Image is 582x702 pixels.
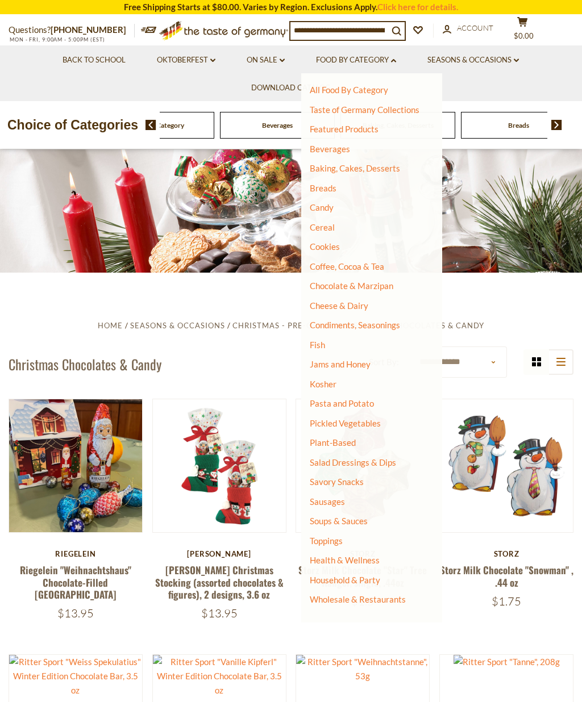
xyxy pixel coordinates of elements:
img: Ritter Sport "Weihnachtstanne", 53g [296,655,429,683]
span: MON - FRI, 9:00AM - 5:00PM (EST) [9,36,105,43]
div: Storz [296,549,430,558]
img: Storz Milk Chocolate "Snowman" , .44 oz [440,399,573,532]
a: Condiments, Seasonings [310,320,400,330]
a: Plant-Based [310,437,356,448]
a: Featured Products [310,124,379,134]
a: [PHONE_NUMBER] [51,24,126,35]
a: Seasons & Occasions [427,54,519,66]
img: next arrow [551,120,562,130]
a: Coffee, Cocoa & Tea [310,261,384,271]
a: Household & Party [310,572,380,588]
a: All Food By Category [310,85,388,95]
a: Wholesale & Restaurants [310,591,406,607]
span: $0.00 [514,31,534,40]
a: Pasta and Potato [310,398,374,408]
a: Beverages [310,144,350,154]
a: Kosher [310,379,336,389]
a: Taste of Germany Collections [310,105,419,115]
a: Breads [310,183,336,193]
img: Ritter Sport "Tanne", 208g [454,655,560,669]
a: Food By Category [316,54,396,66]
a: Storz Milk Chocolate "Snowman" , .44 oz [440,563,573,589]
a: Download Catalog [251,82,331,94]
p: Questions? [9,23,135,37]
a: Click here for details. [377,2,458,12]
a: Candy [310,202,334,212]
a: Fish [310,340,325,350]
a: Christmas - PRE-ORDER [232,321,334,330]
a: Soups & Sauces [310,516,368,526]
a: Cereal [310,222,335,232]
a: On Sale [247,54,285,66]
a: Savory Snacks [310,477,364,487]
div: Storz [439,549,573,558]
img: Storz Milk Chocolate "Star" Tree Hanger, single, .44oz [296,399,429,532]
a: Health & Wellness [310,552,380,568]
span: Account [457,23,493,32]
span: $13.95 [201,606,238,620]
a: [PERSON_NAME] Christmas Stocking (assorted chocolates & figures), 2 designs, 3.6 oz [155,563,284,601]
a: Storz Milk Chocolate "Star" Tree Hanger, single, .44oz [298,563,427,589]
a: Home [98,321,123,330]
a: Seasons & Occasions [130,321,225,330]
div: Riegelein [9,549,143,558]
a: Toppings [310,536,343,546]
a: Salad Dressings & Dips [310,457,396,467]
a: Chocolate & Marzipan [310,281,393,291]
a: Cookies [310,241,340,252]
span: $13.95 [57,606,94,620]
a: Account [443,22,493,35]
img: Riegelein "Weihnachtshaus" Chocolate-Filled Santa House [9,399,142,532]
a: Oktoberfest [157,54,215,66]
a: Food By Category [130,121,184,129]
a: Beverages [262,121,293,129]
img: Ritter Sport "Weiss Spekulatius" Winter Edition Chocolate Bar, 3.5 oz [9,655,142,697]
a: Breads [508,121,529,129]
div: [PERSON_NAME] [152,549,286,558]
span: $1.75 [492,594,521,608]
a: Pickled Vegetables [310,418,381,428]
a: Cheese & Dairy [310,300,368,311]
a: Baking, Cakes, Desserts [310,163,400,173]
img: previous arrow [145,120,156,130]
img: Windel Christmas Stocking (assorted chocolates & figures), 2 designs, 3.6 oz [153,399,286,532]
a: Riegelein "Weihnachtshaus" Chocolate-Filled [GEOGRAPHIC_DATA] [20,563,131,601]
h1: Christmas Chocolates & Candy [9,356,161,373]
a: Back to School [63,54,126,66]
button: $0.00 [505,16,539,45]
img: Ritter Sport "Vanille Kipferl" Winter Edition Chocolate Bar, 3.5 oz [153,655,286,697]
a: Sausages [310,496,345,507]
a: Jams and Honey [310,359,371,369]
